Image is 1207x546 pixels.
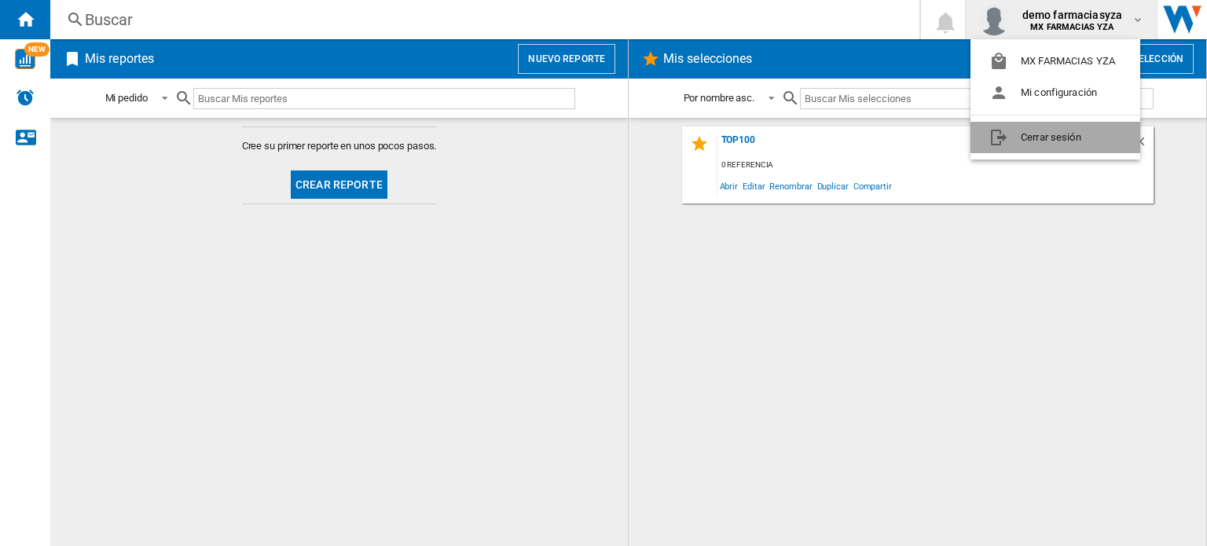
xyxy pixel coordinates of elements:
[970,77,1140,108] button: Mi configuración
[970,46,1140,77] button: MX FARMACIAS YZA
[970,122,1140,153] button: Cerrar sesión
